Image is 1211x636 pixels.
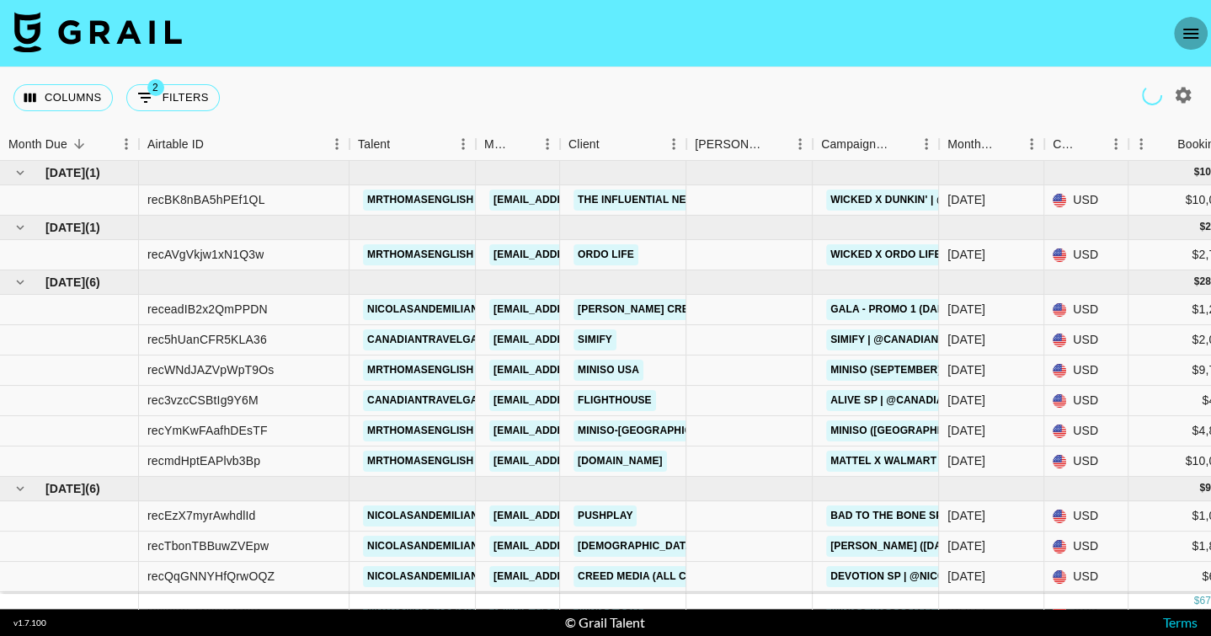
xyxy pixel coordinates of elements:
[1128,131,1154,157] button: Menu
[139,128,349,161] div: Airtable ID
[826,505,1085,526] a: Bad to the Bone SP | @nicolasandemiliano
[390,132,413,156] button: Sort
[1044,295,1128,325] div: USD
[1044,416,1128,446] div: USD
[1044,446,1128,477] div: USD
[1154,132,1177,156] button: Sort
[947,452,985,469] div: Sep '25
[85,274,100,291] span: ( 6 )
[147,507,255,524] div: recEzX7myrAwhdlId
[947,507,985,524] div: Aug '25
[489,329,678,350] a: [EMAIL_ADDRESS][DOMAIN_NAME]
[484,128,511,161] div: Manager
[1044,128,1128,161] div: Currency
[45,274,85,291] span: [DATE]
[147,361,274,378] div: recWNdJAZVpWpT9Os
[67,132,91,156] button: Sort
[489,190,678,211] a: [EMAIL_ADDRESS][DOMAIN_NAME]
[8,270,32,294] button: hide children
[363,420,477,441] a: mrthomasenglish
[85,164,100,181] span: ( 1 )
[114,131,139,157] button: Menu
[324,131,349,157] button: Menu
[573,566,749,587] a: Creed Media (All Campaigns)
[85,480,100,497] span: ( 6 )
[787,131,813,157] button: Menu
[947,191,985,208] div: Nov '25
[947,422,985,439] div: Sep '25
[661,131,686,157] button: Menu
[349,128,476,161] div: Talent
[821,128,890,161] div: Campaign (Type)
[573,329,616,350] a: SIMIFY
[914,131,939,157] button: Menu
[8,161,32,184] button: hide children
[1044,592,1128,623] div: USD
[489,566,678,587] a: [EMAIL_ADDRESS][DOMAIN_NAME]
[489,451,678,472] a: [EMAIL_ADDRESS][DOMAIN_NAME]
[573,190,729,211] a: The Influential Network
[363,360,477,381] a: mrthomasenglish
[535,131,560,157] button: Menu
[826,244,1070,265] a: Wicked x Ordo Life | @mrthomasenglish
[573,244,638,265] a: Ordo Life
[489,244,678,265] a: [EMAIL_ADDRESS][DOMAIN_NAME]
[363,566,490,587] a: nicolasandemiliano
[947,392,985,409] div: Sep '25
[947,128,995,161] div: Month Due
[560,128,686,161] div: Client
[85,219,100,236] span: ( 1 )
[686,128,813,161] div: Booker
[363,190,477,211] a: mrthomasenglish
[573,360,643,381] a: Miniso USA
[1193,594,1199,608] div: $
[1193,165,1199,179] div: $
[8,216,32,239] button: hide children
[1044,501,1128,532] div: USD
[489,420,678,441] a: [EMAIL_ADDRESS][DOMAIN_NAME]
[147,331,267,348] div: rec5hUanCFR5KLA36
[8,128,67,161] div: Month Due
[947,331,985,348] div: Sep '25
[573,299,744,320] a: [PERSON_NAME] Creative Ltd
[511,132,535,156] button: Sort
[13,12,182,52] img: Grail Talent
[573,536,700,557] a: [DEMOGRAPHIC_DATA]
[764,132,787,156] button: Sort
[947,301,985,318] div: Sep '25
[947,568,985,585] div: Aug '25
[147,246,264,263] div: recAVgVkjw1xN1Q3w
[45,219,85,236] span: [DATE]
[826,360,1070,381] a: Miniso (September) | @mrthomasenglish
[939,128,1044,161] div: Month Due
[489,299,678,320] a: [EMAIL_ADDRESS][DOMAIN_NAME]
[1193,275,1199,289] div: $
[1103,131,1128,157] button: Menu
[1080,132,1103,156] button: Sort
[45,164,85,181] span: [DATE]
[573,390,656,411] a: Flighthouse
[147,191,265,208] div: recBK8nBA5hPEf1QL
[600,132,623,156] button: Sort
[573,505,637,526] a: PushPlay
[358,128,390,161] div: Talent
[363,244,477,265] a: mrthomasenglish
[489,360,678,381] a: [EMAIL_ADDRESS][DOMAIN_NAME]
[826,299,1003,320] a: GALA - Promo 1 (Dance Clip A)
[489,536,678,557] a: [EMAIL_ADDRESS][DOMAIN_NAME]
[363,536,490,557] a: nicolasandemiliano
[565,614,645,631] div: © Grail Talent
[489,505,678,526] a: [EMAIL_ADDRESS][DOMAIN_NAME]
[826,329,1005,350] a: Simify | @canadiantravelgal
[1019,131,1044,157] button: Menu
[126,84,220,111] button: Show filters
[1044,325,1128,355] div: USD
[826,390,1017,411] a: Alive SP | @canadiantravelgal
[1199,481,1205,495] div: $
[947,361,985,378] div: Sep '25
[363,329,488,350] a: canadiantravelgal
[204,132,227,156] button: Sort
[147,128,204,161] div: Airtable ID
[813,128,939,161] div: Campaign (Type)
[45,480,85,497] span: [DATE]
